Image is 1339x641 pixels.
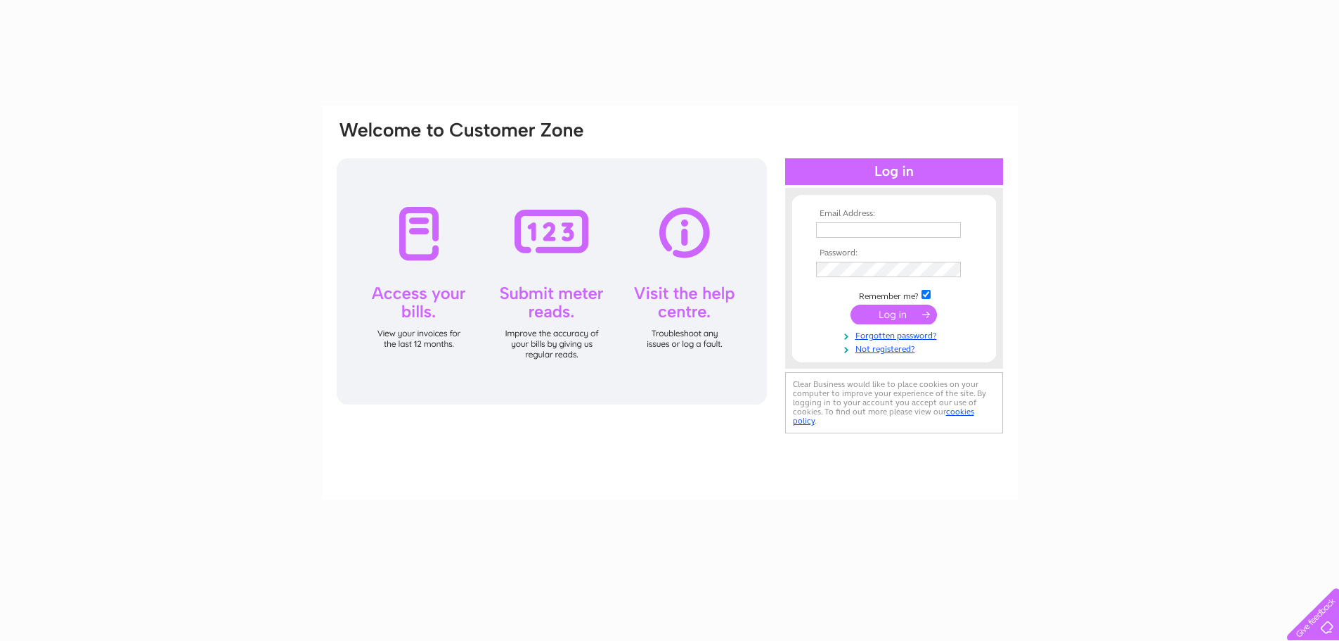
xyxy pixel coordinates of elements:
a: cookies policy [793,407,974,426]
td: Remember me? [813,288,976,302]
th: Password: [813,248,976,258]
a: Forgotten password? [816,328,976,341]
div: Clear Business would like to place cookies on your computer to improve your experience of the sit... [785,372,1003,433]
input: Submit [850,305,937,324]
th: Email Address: [813,209,976,219]
a: Not registered? [816,341,976,355]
